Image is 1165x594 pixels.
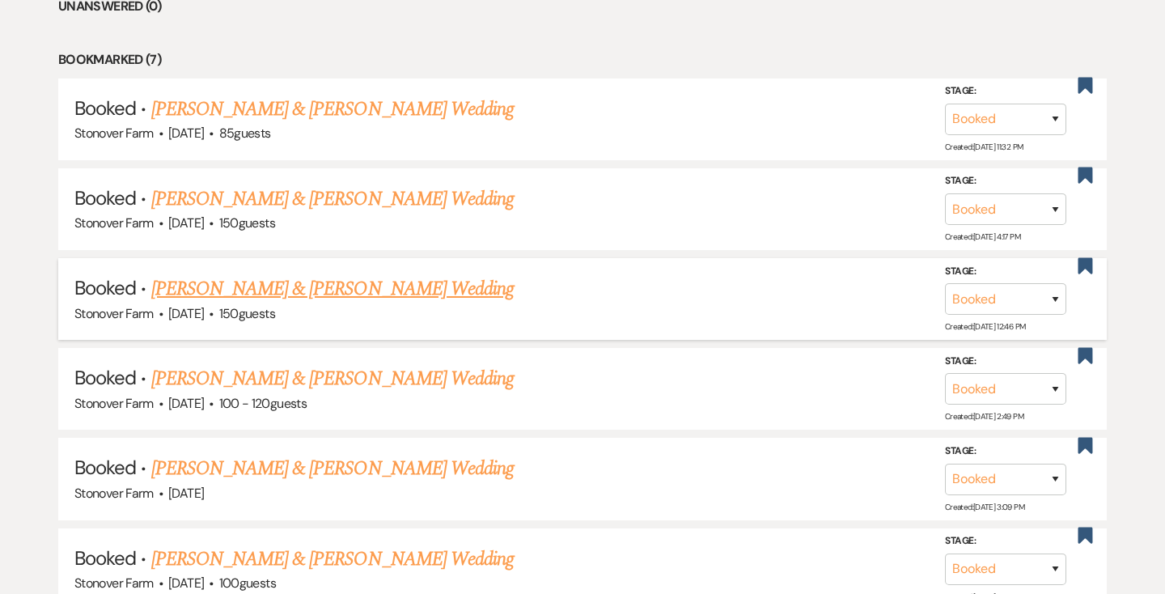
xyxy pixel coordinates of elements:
[74,125,154,142] span: Stonover Farm
[168,305,204,322] span: [DATE]
[168,125,204,142] span: [DATE]
[945,501,1024,511] span: Created: [DATE] 3:09 PM
[219,125,271,142] span: 85 guests
[74,485,154,502] span: Stonover Farm
[945,411,1023,422] span: Created: [DATE] 2:49 PM
[74,395,154,412] span: Stonover Farm
[219,214,275,231] span: 150 guests
[219,575,276,592] span: 100 guests
[151,185,514,214] a: [PERSON_NAME] & [PERSON_NAME] Wedding
[74,455,136,480] span: Booked
[945,263,1066,281] label: Stage:
[168,214,204,231] span: [DATE]
[945,443,1066,460] label: Stage:
[74,275,136,300] span: Booked
[74,365,136,390] span: Booked
[151,545,514,574] a: [PERSON_NAME] & [PERSON_NAME] Wedding
[74,545,136,571] span: Booked
[74,305,154,322] span: Stonover Farm
[74,214,154,231] span: Stonover Farm
[945,231,1020,242] span: Created: [DATE] 4:17 PM
[945,353,1066,371] label: Stage:
[58,49,1107,70] li: Bookmarked (7)
[219,305,275,322] span: 150 guests
[168,575,204,592] span: [DATE]
[168,485,204,502] span: [DATE]
[945,172,1066,190] label: Stage:
[151,454,514,483] a: [PERSON_NAME] & [PERSON_NAME] Wedding
[945,532,1066,550] label: Stage:
[151,274,514,303] a: [PERSON_NAME] & [PERSON_NAME] Wedding
[219,395,307,412] span: 100 - 120 guests
[74,185,136,210] span: Booked
[945,321,1025,332] span: Created: [DATE] 12:46 PM
[945,142,1023,152] span: Created: [DATE] 11:32 PM
[168,395,204,412] span: [DATE]
[74,95,136,121] span: Booked
[74,575,154,592] span: Stonover Farm
[945,83,1066,100] label: Stage:
[151,364,514,393] a: [PERSON_NAME] & [PERSON_NAME] Wedding
[151,95,514,124] a: [PERSON_NAME] & [PERSON_NAME] Wedding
